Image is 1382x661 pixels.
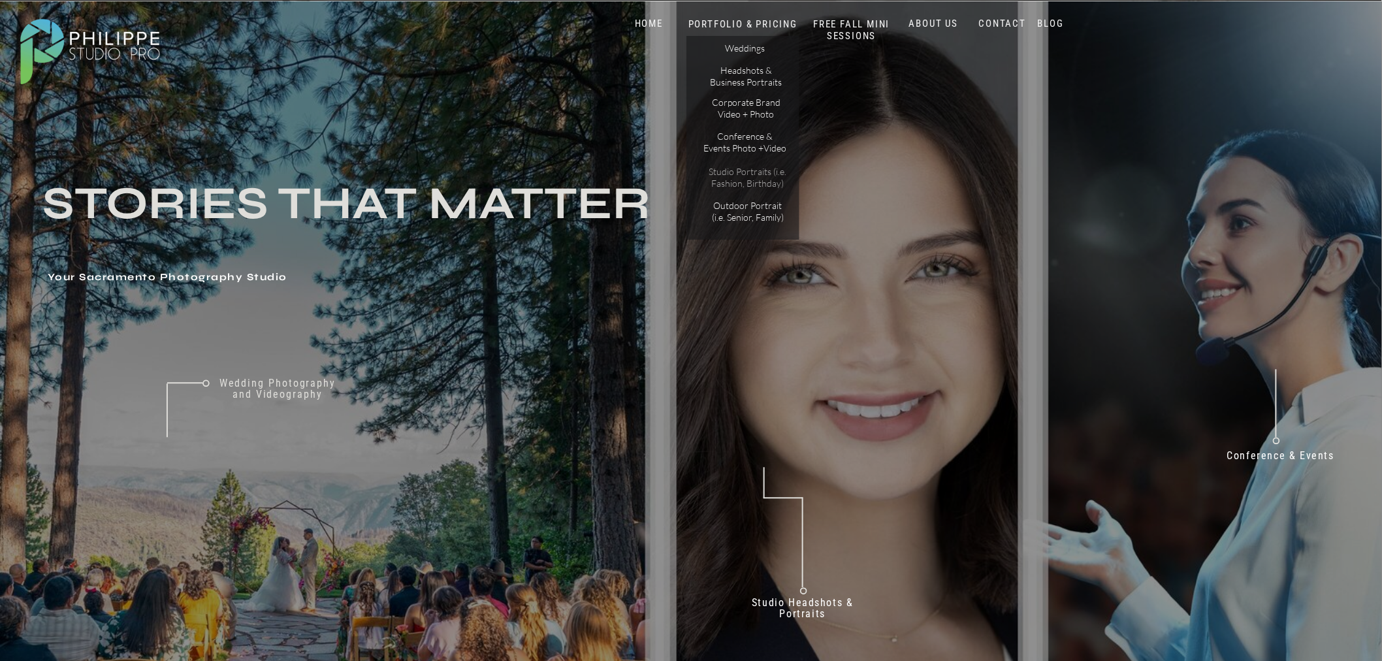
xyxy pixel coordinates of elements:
[42,183,763,263] h3: Stories that Matter
[797,18,906,42] a: FREE FALL MINI SESSIONS
[703,131,787,153] a: Conference & Events Photo +Video
[822,511,998,547] p: 70+ 5 Star reviews on Google & Yelp
[684,18,801,31] a: PORTFOLIO & PRICING
[621,18,677,30] a: HOME
[906,18,961,30] a: ABOUT US
[707,200,789,223] a: Outdoor Portrait (i.e. Senior, Family)
[736,597,869,625] a: Studio Headshots & Portraits
[1035,18,1067,30] a: BLOG
[709,338,1087,464] h2: Don't just take our word for it
[48,272,602,285] h1: Your Sacramento Photography Studio
[708,42,782,56] a: Weddings
[210,378,345,413] a: Wedding Photography and Videography
[709,65,783,88] a: Headshots & Business Portraits
[703,166,792,189] a: Studio Portraits (i.e. Fashion, Birthday)
[709,97,783,120] a: Corporate Brand Video + Photo
[976,18,1029,30] a: CONTACT
[1218,450,1343,468] a: Conference & Events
